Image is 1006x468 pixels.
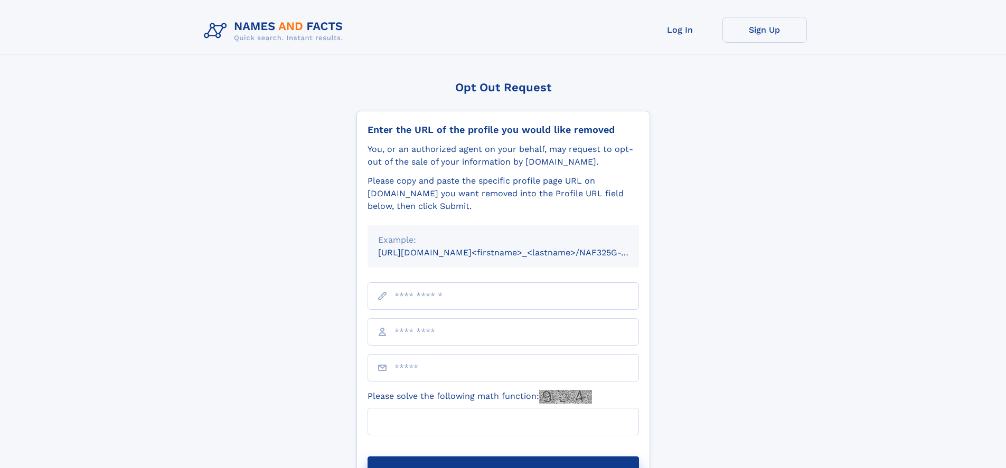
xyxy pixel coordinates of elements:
[200,17,352,45] img: Logo Names and Facts
[368,143,639,168] div: You, or an authorized agent on your behalf, may request to opt-out of the sale of your informatio...
[378,247,659,257] small: [URL][DOMAIN_NAME]<firstname>_<lastname>/NAF325G-xxxxxxxx
[368,390,592,404] label: Please solve the following math function:
[368,124,639,136] div: Enter the URL of the profile you would like removed
[638,17,722,43] a: Log In
[722,17,807,43] a: Sign Up
[378,234,628,246] div: Example:
[356,81,650,94] div: Opt Out Request
[368,175,639,213] div: Please copy and paste the specific profile page URL on [DOMAIN_NAME] you want removed into the Pr...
